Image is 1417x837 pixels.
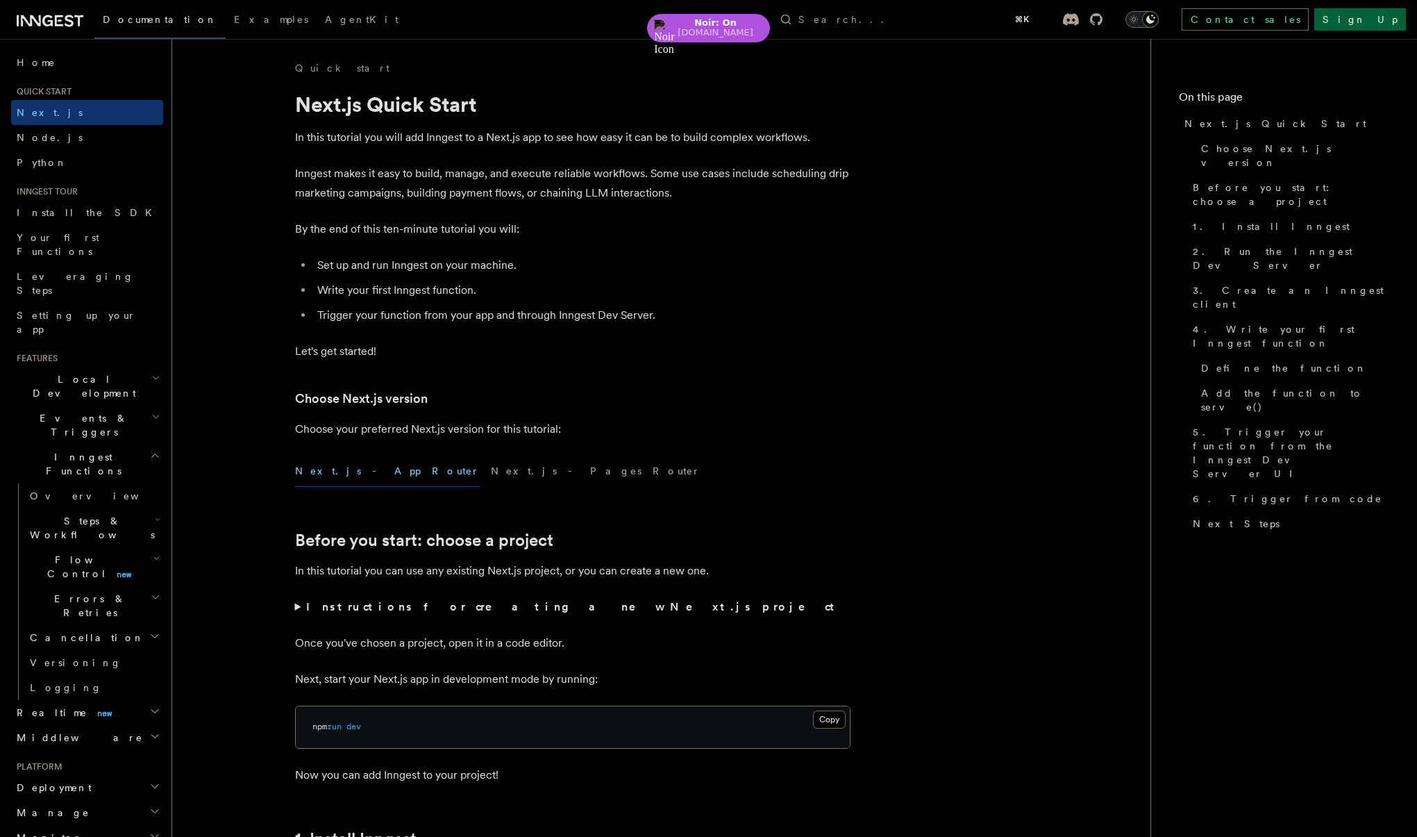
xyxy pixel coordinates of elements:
[24,592,151,620] span: Errors & Retries
[325,14,399,25] span: AgentKit
[313,256,850,275] li: Set up and run Inngest on your machine.
[11,225,163,264] a: Your first Functions
[17,271,134,296] span: Leveraging Steps
[17,132,83,143] span: Node.js
[11,781,92,795] span: Deployment
[11,450,150,478] span: Inngest Functions
[11,150,163,175] a: Python
[11,86,72,97] span: Quick start
[295,633,850,653] p: Once you've chosen a project, open it in a code editor.
[24,547,163,586] button: Flow Controlnew
[24,553,153,581] span: Flow Control
[226,4,317,38] a: Examples
[654,19,671,36] img: Noir Icon
[30,657,121,668] span: Versioning
[24,586,163,625] button: Errors & Retries
[17,56,56,69] span: Home
[11,406,163,445] button: Events & Triggers
[1314,8,1406,31] a: Sign Up
[773,8,1040,31] button: Search...⌘K
[11,775,163,800] button: Deployment
[17,157,67,168] span: Python
[1193,283,1389,311] span: 3. Create an Inngest client
[678,28,753,38] span: [DOMAIN_NAME]
[11,725,163,750] button: Middleware
[17,310,136,335] span: Setting up your app
[1201,386,1389,414] span: Add the function to serve()
[306,600,840,613] strong: Instructions for creating a new Next.js project
[313,281,850,300] li: Write your first Inngest function.
[24,483,163,508] a: Overview
[11,125,163,150] a: Node.js
[295,219,850,239] p: By the end of this ten-minute tutorial you will:
[295,420,850,439] p: Choose your preferred Next.js version for this tutorial:
[11,411,151,439] span: Events & Triggers
[1201,361,1367,375] span: Define the function
[17,232,99,257] span: Your first Functions
[1187,214,1389,239] a: 1. Install Inngest
[813,711,846,729] button: Copy
[1193,425,1389,481] span: 5. Trigger your function from the Inngest Dev Server UI
[11,706,116,720] span: Realtime
[678,18,753,28] span: Noir: On
[295,456,480,487] button: Next.js - App Router
[24,675,163,700] a: Logging
[11,264,163,303] a: Leveraging Steps
[11,100,163,125] a: Next.js
[11,761,62,772] span: Platform
[346,722,361,731] span: dev
[24,508,163,547] button: Steps & Workflows
[1196,136,1389,175] a: Choose Next.js version
[1012,13,1032,26] kbd: ⌘K
[11,800,163,825] button: Manage
[93,706,116,721] span: new
[1187,420,1389,486] a: 5. Trigger your function from the Inngest Dev Server UI
[1187,175,1389,214] a: Before you start: choose a project
[1196,356,1389,381] a: Define the function
[1201,142,1389,169] span: Choose Next.js version
[295,561,850,581] p: In this tutorial you can use any existing Next.js project, or you can create a new one.
[313,306,850,325] li: Trigger your function from your app and through Inngest Dev Server.
[30,490,173,502] span: Overview
[1187,317,1389,356] a: 4. Write your first Inngest function
[11,367,163,406] button: Local Development
[295,128,850,147] p: In this tutorial you will add Inngest to a Next.js app to see how easy it can be to build complex...
[11,700,163,725] button: Realtimenew
[112,567,135,582] span: new
[11,372,151,400] span: Local Development
[11,353,58,364] span: Features
[1187,486,1389,511] a: 6. Trigger from code
[103,14,217,25] span: Documentation
[317,4,407,38] a: AgentKit
[11,806,90,820] span: Manage
[1193,322,1389,350] span: 4. Write your first Inngest function
[1187,511,1389,536] a: Next Steps
[295,765,850,785] p: Now you can add Inngest to your project!
[327,722,342,731] span: run
[491,456,701,487] button: Next.js - Pages Router
[1187,239,1389,278] a: 2. Run the Inngest Dev Server
[24,650,163,675] a: Versioning
[1182,8,1309,31] a: Contact sales
[11,200,163,225] a: Install the SDK
[11,445,163,483] button: Inngest Functions
[30,682,102,693] span: Logging
[11,50,163,75] a: Home
[1179,89,1389,111] h4: On this page
[295,670,850,689] p: Next, start your Next.js app in development mode by running:
[1193,181,1389,208] span: Before you start: choose a project
[312,722,327,731] span: npm
[1125,11,1159,28] button: Toggle dark mode
[11,303,163,342] a: Setting up your app
[24,625,163,650] button: Cancellation
[234,14,308,25] span: Examples
[24,514,155,542] span: Steps & Workflows
[94,4,226,39] a: Documentation
[17,207,160,218] span: Install the SDK
[1179,111,1389,136] a: Next.js Quick Start
[17,107,83,118] span: Next.js
[24,631,144,645] span: Cancellation
[1193,219,1350,233] span: 1. Install Inngest
[11,186,78,197] span: Inngest tour
[11,483,163,700] div: Inngest Functions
